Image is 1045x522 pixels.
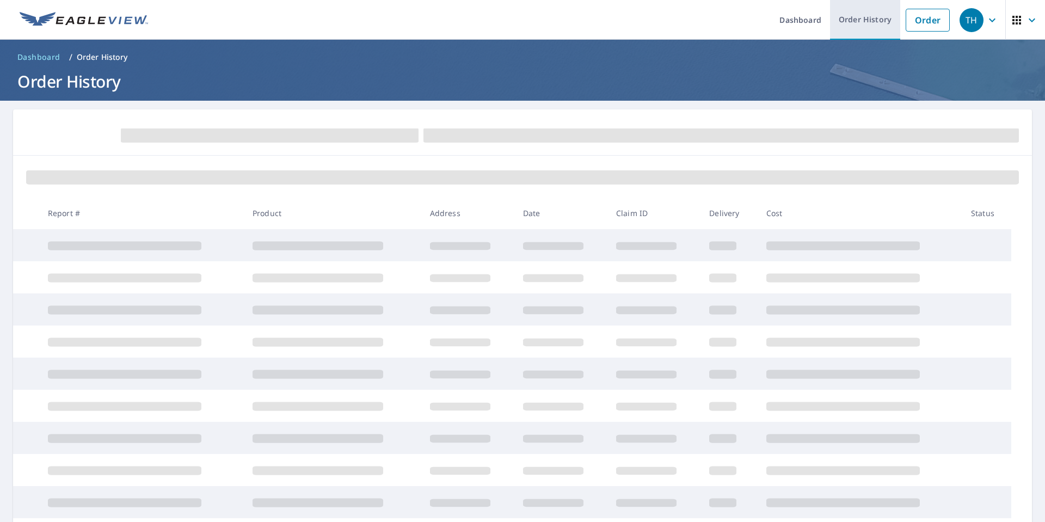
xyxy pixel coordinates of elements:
[69,51,72,64] li: /
[960,8,983,32] div: TH
[13,48,1032,66] nav: breadcrumb
[514,197,607,229] th: Date
[39,197,244,229] th: Report #
[20,12,148,28] img: EV Logo
[421,197,514,229] th: Address
[700,197,757,229] th: Delivery
[77,52,128,63] p: Order History
[17,52,60,63] span: Dashboard
[13,70,1032,93] h1: Order History
[906,9,950,32] a: Order
[962,197,1011,229] th: Status
[244,197,421,229] th: Product
[607,197,700,229] th: Claim ID
[13,48,65,66] a: Dashboard
[758,197,962,229] th: Cost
